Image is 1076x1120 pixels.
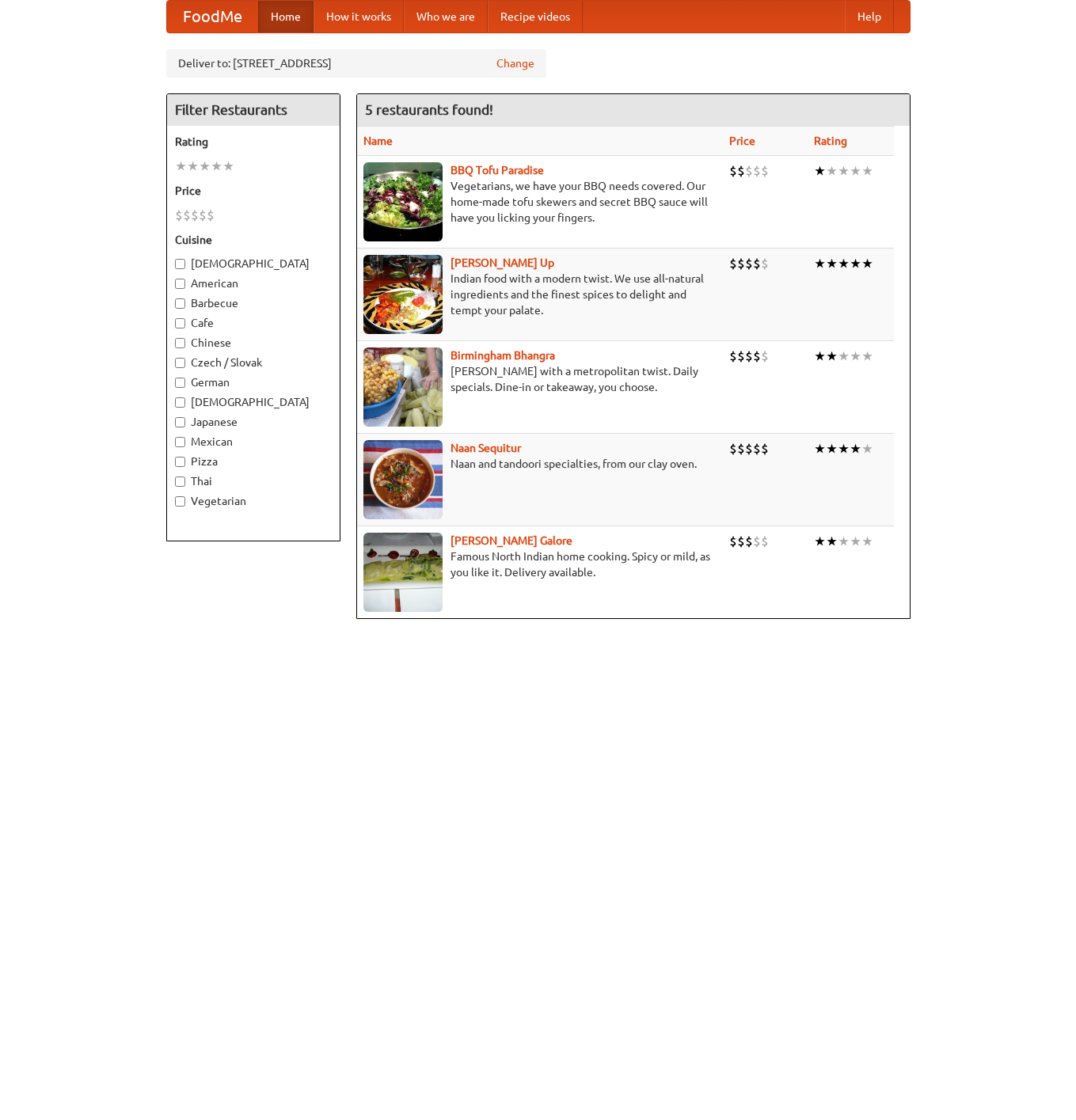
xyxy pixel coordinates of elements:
label: German [175,374,332,390]
li: $ [761,533,769,550]
li: ★ [814,347,826,365]
li: ★ [838,162,850,180]
li: $ [761,347,769,365]
a: How it works [314,1,404,32]
li: $ [761,440,769,457]
li: ★ [861,347,873,365]
label: Japanese [175,414,332,430]
li: ★ [850,255,861,272]
input: Vegetarian [175,496,185,507]
a: Price [729,135,755,147]
a: [PERSON_NAME] Up [451,256,554,269]
li: ★ [838,440,850,457]
label: Mexican [175,434,332,450]
li: $ [753,162,761,180]
a: Change [496,55,534,71]
p: Naan and tandoori specialties, from our clay oven. [363,456,717,472]
li: $ [737,255,745,272]
h4: Filter Restaurants [167,94,340,126]
li: $ [199,207,207,224]
input: Czech / Slovak [175,358,185,368]
a: FoodMe [167,1,258,32]
li: ★ [850,533,861,550]
li: ★ [814,533,826,550]
img: curryup.jpg [363,255,443,334]
li: $ [745,347,753,365]
a: Name [363,135,393,147]
li: $ [175,207,183,224]
a: Birmingham Bhangra [451,349,555,362]
li: $ [737,533,745,550]
p: Famous North Indian home cooking. Spicy or mild, as you like it. Delivery available. [363,549,717,580]
li: ★ [814,440,826,457]
li: ★ [826,440,838,457]
input: Japanese [175,417,185,427]
li: $ [729,347,737,365]
h5: Price [175,183,332,199]
h5: Rating [175,134,332,150]
li: $ [183,207,191,224]
img: naansequitur.jpg [363,440,443,519]
li: ★ [222,158,234,175]
label: [DEMOGRAPHIC_DATA] [175,394,332,410]
li: ★ [814,162,826,180]
li: ★ [826,255,838,272]
li: ★ [187,158,199,175]
li: $ [729,255,737,272]
li: $ [729,533,737,550]
label: Vegetarian [175,493,332,509]
li: ★ [850,440,861,457]
li: ★ [814,255,826,272]
a: Recipe videos [488,1,583,32]
label: Barbecue [175,295,332,311]
input: Cafe [175,318,185,328]
li: $ [737,440,745,457]
input: American [175,279,185,289]
li: $ [729,440,737,457]
a: [PERSON_NAME] Galore [451,534,572,547]
li: ★ [861,440,873,457]
p: Indian food with a modern twist. We use all-natural ingredients and the finest spices to delight ... [363,271,717,318]
li: ★ [850,162,861,180]
li: ★ [861,255,873,272]
a: Help [845,1,894,32]
li: $ [207,207,215,224]
li: $ [745,255,753,272]
p: [PERSON_NAME] with a metropolitan twist. Daily specials. Dine-in or takeaway, you choose. [363,363,717,395]
li: $ [745,440,753,457]
input: [DEMOGRAPHIC_DATA] [175,397,185,408]
li: ★ [826,533,838,550]
img: bhangra.jpg [363,347,443,427]
label: Czech / Slovak [175,355,332,370]
li: $ [753,533,761,550]
li: $ [753,347,761,365]
b: Naan Sequitur [451,442,521,454]
li: $ [737,162,745,180]
li: ★ [826,347,838,365]
input: Thai [175,476,185,487]
h5: Cuisine [175,232,332,248]
li: $ [191,207,199,224]
input: Pizza [175,457,185,467]
a: BBQ Tofu Paradise [451,164,544,177]
li: ★ [838,347,850,365]
input: [DEMOGRAPHIC_DATA] [175,259,185,269]
li: $ [737,347,745,365]
label: Cafe [175,315,332,331]
li: ★ [838,533,850,550]
img: currygalore.jpg [363,533,443,612]
label: Pizza [175,454,332,469]
li: $ [761,255,769,272]
div: Deliver to: [STREET_ADDRESS] [166,49,546,78]
ng-pluralize: 5 restaurants found! [365,102,493,117]
a: Home [258,1,314,32]
li: $ [753,440,761,457]
label: American [175,275,332,291]
input: Chinese [175,338,185,348]
label: [DEMOGRAPHIC_DATA] [175,256,332,271]
li: ★ [199,158,211,175]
